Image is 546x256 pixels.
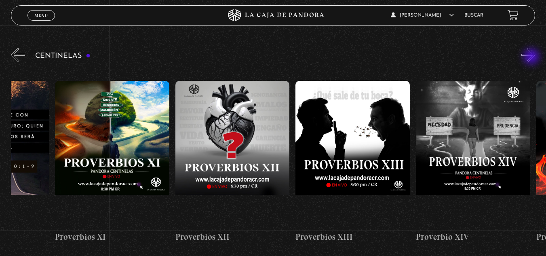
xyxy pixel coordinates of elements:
a: Proverbio XIV [416,68,530,256]
a: View your shopping cart [508,10,519,21]
span: [PERSON_NAME] [391,13,454,18]
span: Menu [34,13,48,18]
a: Proverbios XIII [295,68,410,256]
h4: Proverbios XII [175,231,290,243]
a: Proverbios XI [55,68,169,256]
button: Previous [11,48,25,62]
a: Buscar [464,13,483,18]
h4: Proverbio XIV [416,231,530,243]
h4: Proverbios XI [55,231,169,243]
button: Next [521,48,535,62]
span: Cerrar [32,19,51,25]
h4: Proverbios XIII [295,231,410,243]
a: Proverbios XII [175,68,290,256]
h3: Centinelas [35,52,91,60]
